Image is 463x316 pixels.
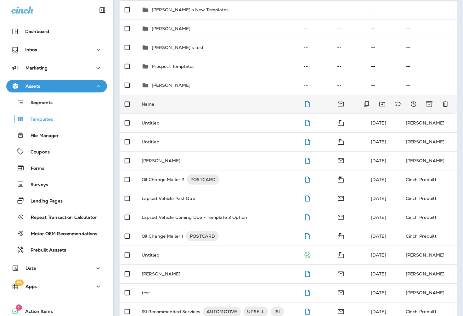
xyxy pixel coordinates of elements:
p: [PERSON_NAME] [152,83,191,88]
p: Coupons [24,149,50,155]
td: [PERSON_NAME] [401,264,457,283]
p: Inbox [25,47,37,52]
span: Draft [303,176,311,182]
td: -- [366,76,401,95]
span: Michael Critchfield [371,271,386,277]
span: Draft [303,195,311,201]
td: -- [401,19,457,38]
span: Draft [303,119,311,125]
td: -- [332,76,366,95]
td: -- [332,57,366,76]
td: -- [298,0,332,19]
span: 55 [15,280,24,286]
button: Marketing [6,62,107,74]
button: Templates [6,112,107,125]
span: Email [337,308,345,314]
button: Data [6,262,107,274]
p: Name [142,102,155,107]
p: Data [25,266,36,271]
td: -- [366,0,401,19]
button: View Changelog [407,98,420,110]
p: Segments [24,100,53,106]
span: Mailer [337,119,345,125]
span: Published [303,252,311,257]
button: Assets [6,80,107,92]
span: Michael Critchfield [371,309,386,314]
td: -- [298,57,332,76]
td: Cinch Prebuilt [401,189,457,208]
p: Lapsed Vehicle Past Due [142,196,195,201]
span: Susan Robbins [371,139,386,145]
td: [PERSON_NAME] [401,283,457,302]
td: -- [298,76,332,95]
p: Prospect Templates [152,64,195,69]
span: Draft [303,308,311,314]
span: Draft [303,289,311,295]
span: Justin Rae [371,196,386,201]
span: Mailer [337,138,345,144]
button: Collapse Sidebar [93,4,111,16]
p: Oil Change Mailer 1 [142,231,184,241]
span: 1 [16,304,22,311]
p: [PERSON_NAME] [142,271,181,276]
span: Sarah Paxman [371,120,386,126]
button: Surveys [6,178,107,191]
button: Coupons [6,145,107,158]
div: POSTCARD [187,175,219,185]
span: Michael Critchfield [371,290,386,296]
span: Michael Critchfield [371,252,386,258]
td: [PERSON_NAME] [401,246,457,264]
td: -- [332,19,366,38]
span: POSTCARD [187,176,219,183]
span: Mailer [337,233,345,238]
td: -- [401,0,457,19]
span: ISI [271,308,284,315]
td: -- [401,57,457,76]
div: POSTCARD [186,231,219,241]
button: Landing Pages [6,194,107,207]
span: Draft [303,101,311,106]
td: -- [298,19,332,38]
span: Mailer [337,176,345,182]
p: Apps [25,284,37,289]
p: Forms [25,166,44,172]
td: -- [298,38,332,57]
span: Isaac Webb [371,158,386,164]
td: -- [332,0,366,19]
td: [PERSON_NAME] [401,151,457,170]
button: Delete [439,98,452,110]
span: Draft [303,214,311,219]
button: Move to folder [376,98,388,110]
span: Draft [303,138,311,144]
td: Cinch Prebuilt [401,208,457,227]
span: Draft [303,157,311,163]
span: Michael Critchfield [371,214,386,220]
span: Email [337,101,345,106]
p: Templates [24,117,53,123]
span: Michael Critchfield [371,177,386,182]
span: Email [337,214,345,219]
td: -- [366,19,401,38]
span: Email [337,270,345,276]
span: Email [337,195,345,201]
span: Michael Critchfield [371,233,386,239]
span: Draft [303,233,311,238]
button: Repeat Transaction Calculator [6,210,107,224]
p: [PERSON_NAME]'s test [152,45,204,50]
span: POSTCARD [186,233,219,239]
td: Cinch Prebuilt [401,227,457,246]
span: UPSELL [243,308,268,315]
p: File Manager [24,133,59,139]
p: Dashboard [25,29,49,34]
td: [PERSON_NAME] [401,132,457,151]
span: Mailer [337,252,345,257]
p: Lapsed Vehicle Coming Due - Template 2 Option [142,215,247,220]
p: Oil Change Mailer 2 [142,175,184,185]
p: Landing Pages [24,198,63,204]
span: Email [337,157,345,163]
p: Motor OEM Recommendations [25,231,98,237]
span: Email [337,289,345,295]
p: Surveys [24,182,48,188]
p: [PERSON_NAME]'s New Templates [152,7,229,12]
p: [PERSON_NAME] [142,158,181,163]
